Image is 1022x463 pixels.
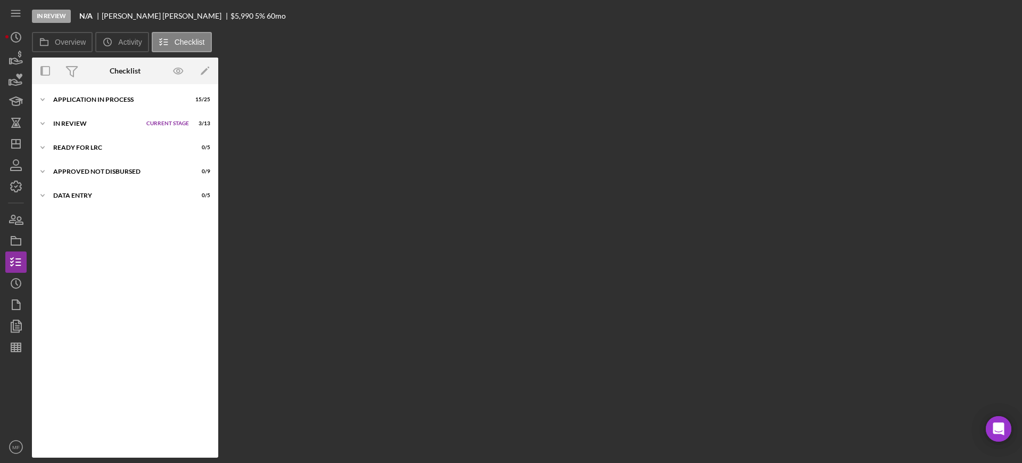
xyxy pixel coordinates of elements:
button: MF [5,436,27,458]
span: Current Stage [146,120,189,127]
div: Open Intercom Messenger [986,416,1011,442]
label: Checklist [175,38,205,46]
div: Checklist [110,67,141,75]
button: Checklist [152,32,212,52]
span: $5,990 [230,11,253,20]
div: In Review [32,10,71,23]
div: Application In Process [53,96,184,103]
label: Overview [55,38,86,46]
div: In Review [53,120,141,127]
div: 0 / 5 [191,144,210,151]
div: 60 mo [267,12,286,20]
b: N/A [79,12,93,20]
div: 3 / 13 [191,120,210,127]
text: MF [12,444,20,450]
div: 0 / 9 [191,168,210,175]
div: [PERSON_NAME] [PERSON_NAME] [102,12,230,20]
div: Approved Not Disbursed [53,168,184,175]
div: Ready for LRC [53,144,184,151]
div: Data Entry [53,192,184,199]
div: 5 % [255,12,265,20]
div: 0 / 5 [191,192,210,199]
div: 15 / 25 [191,96,210,103]
label: Activity [118,38,142,46]
button: Overview [32,32,93,52]
button: Activity [95,32,149,52]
